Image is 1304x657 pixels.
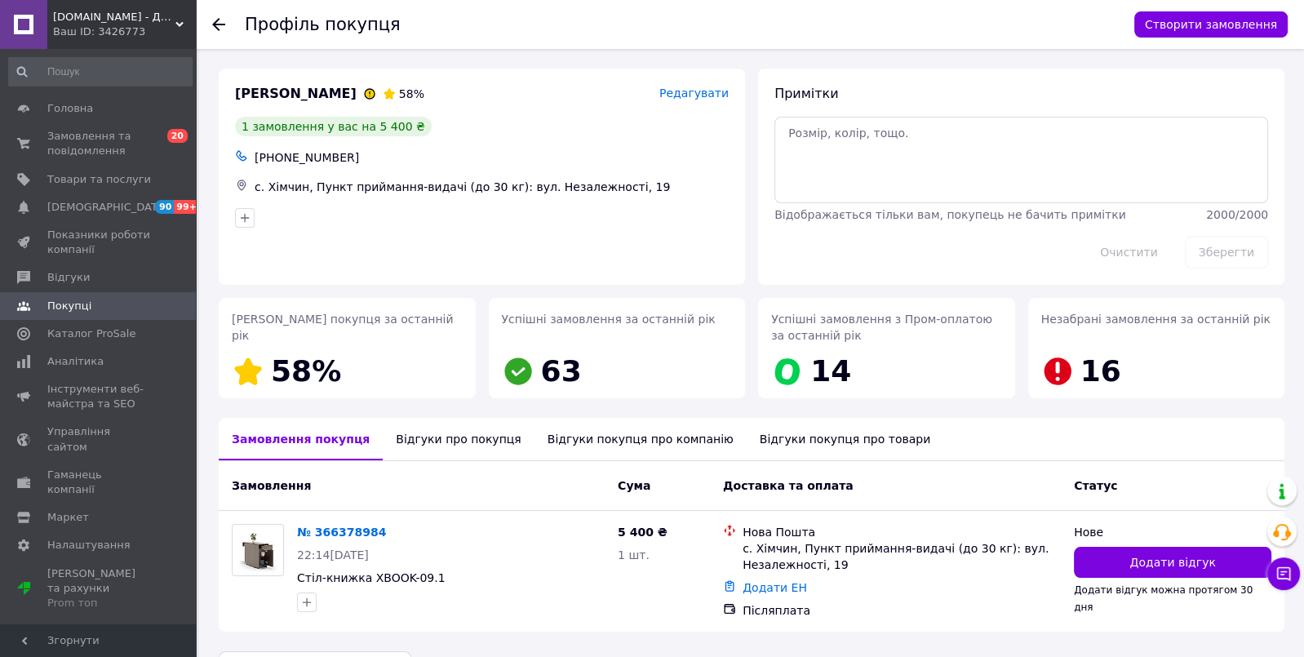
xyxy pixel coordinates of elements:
span: Додати відгук [1129,554,1215,570]
span: 58% [399,87,424,100]
span: Показники роботи компанії [47,228,151,257]
button: Чат з покупцем [1267,557,1300,590]
h1: Профіль покупця [245,15,401,34]
span: Примітки [774,86,838,101]
button: Створити замовлення [1134,11,1288,38]
span: [DEMOGRAPHIC_DATA] [47,200,168,215]
div: Післяплата [743,602,1061,619]
span: Успішні замовлення з Пром-оплатою за останній рік [771,313,992,342]
span: 1 шт. [618,548,650,562]
a: Фото товару [232,524,284,576]
span: Покупці [47,299,91,313]
div: [PHONE_NUMBER] [251,146,732,169]
span: Гаманець компанії [47,468,151,497]
span: Відображається тільки вам, покупець не бачить примітки [774,208,1126,221]
div: Відгуки покупця про компанію [534,418,747,460]
a: Стіл-книжка XBOOK-09.1 [297,571,446,584]
div: Відгуки про покупця [383,418,534,460]
div: Нова Пошта [743,524,1061,540]
div: Prom топ [47,596,151,610]
div: 1 замовлення у вас на 5 400 ₴ [235,117,432,136]
div: Ваш ID: 3426773 [53,24,196,39]
span: 16 [1080,354,1121,388]
span: 58% [271,354,341,388]
span: [PERSON_NAME] покупця за останній рік [232,313,454,342]
img: Фото товару [237,525,280,575]
span: Інструменти веб-майстра та SEO [47,382,151,411]
span: Управління сайтом [47,424,151,454]
div: с. Хімчин, Пункт приймання-видачі (до 30 кг): вул. Незалежності, 19 [251,175,732,198]
span: Успішні замовлення за останній рік [502,313,716,326]
span: Аналітика [47,354,104,369]
span: Товари та послуги [47,172,151,187]
span: Редагувати [659,87,729,100]
div: с. Хімчин, Пункт приймання-видачі (до 30 кг): вул. Незалежності, 19 [743,540,1061,573]
div: Повернутися назад [212,16,225,33]
span: Статус [1074,479,1117,492]
span: Маркет [47,510,89,525]
span: Налаштування [47,538,131,553]
span: Головна [47,101,93,116]
span: Незабрані замовлення за останній рік [1041,313,1271,326]
span: 90 [155,200,174,214]
a: № 366378984 [297,526,386,539]
span: [PERSON_NAME] та рахунки [47,566,151,611]
span: 99+ [174,200,201,214]
span: Замовлення [232,479,311,492]
button: Додати відгук [1074,547,1271,578]
span: 63 [541,354,582,388]
span: DOBROMAG.COM.UA - ДОБРОМАГ [53,10,175,24]
span: Замовлення та повідомлення [47,129,151,158]
input: Пошук [8,57,193,87]
span: 5 400 ₴ [618,526,668,539]
div: Відгуки покупця про товари [747,418,943,460]
span: [PERSON_NAME] [235,85,357,104]
span: 22:14[DATE] [297,548,369,562]
span: 20 [167,129,188,143]
span: 14 [810,354,851,388]
span: Cума [618,479,650,492]
span: Відгуки [47,270,90,285]
span: Каталог ProSale [47,326,135,341]
span: 2000 / 2000 [1206,208,1268,221]
div: Замовлення покупця [219,418,383,460]
span: Додати відгук можна протягом 30 дня [1074,584,1253,612]
div: Нове [1074,524,1271,540]
span: Доставка та оплата [723,479,854,492]
a: Додати ЕН [743,581,807,594]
